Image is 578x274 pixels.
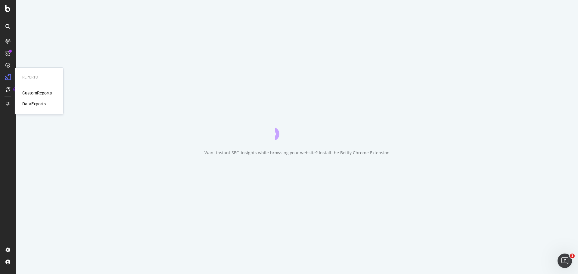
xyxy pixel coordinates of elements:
[570,254,575,258] span: 1
[275,119,319,140] div: animation
[13,87,18,92] div: Tooltip anchor
[22,75,56,80] div: Reports
[204,150,390,156] div: Want instant SEO insights while browsing your website? Install the Botify Chrome Extension
[558,254,572,268] iframe: Intercom live chat
[22,90,52,96] a: CustomReports
[22,101,46,107] a: DataExports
